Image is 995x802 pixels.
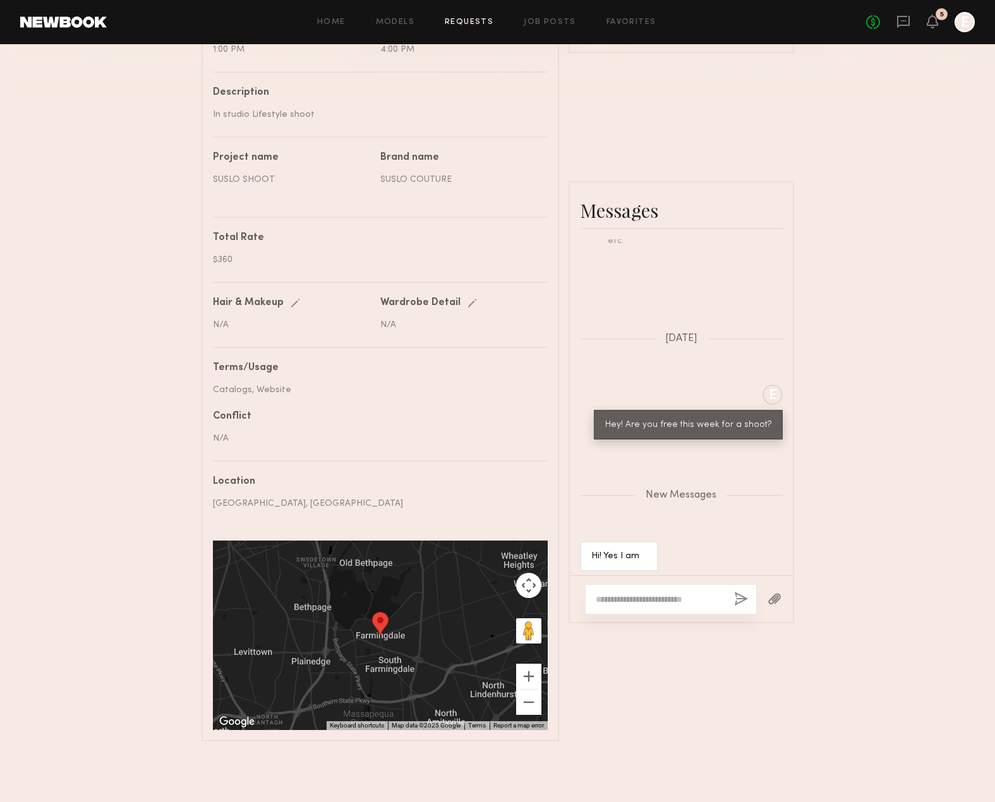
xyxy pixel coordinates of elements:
[376,18,414,27] a: Models
[380,153,538,163] div: Brand name
[392,722,461,729] span: Map data ©2025 Google
[580,198,783,223] div: Messages
[380,298,461,308] div: Wardrobe Detail
[591,549,647,564] div: Hi! Yes I am
[516,573,541,598] button: Map camera controls
[213,477,538,487] div: Location
[213,412,538,422] div: Conflict
[213,233,538,243] div: Total Rate
[213,432,538,445] div: N/A
[213,497,538,510] div: [GEOGRAPHIC_DATA], [GEOGRAPHIC_DATA]
[516,618,541,643] button: Drag Pegman onto the map to open Street View
[213,298,284,308] div: Hair & Makeup
[445,18,493,27] a: Requests
[380,318,538,332] div: N/A
[380,173,538,186] div: SUSLO COUTURE
[330,721,384,730] button: Keyboard shortcuts
[524,18,576,27] a: Job Posts
[646,490,716,501] span: New Messages
[213,43,371,56] div: 1:00 PM
[213,253,538,266] div: $360
[216,714,258,730] a: Open this area in Google Maps (opens a new window)
[213,108,538,121] div: In studio Lifestyle shoot
[213,153,371,163] div: Project name
[213,318,371,332] div: N/A
[608,131,657,245] span: Request additional info, like updated digitals, relevant experience, other skills, etc.
[665,333,697,344] span: [DATE]
[606,18,656,27] a: Favorites
[516,664,541,689] button: Zoom in
[213,173,371,186] div: SUSLO SHOOT
[955,12,975,32] a: E
[940,11,944,18] div: 5
[468,722,486,729] a: Terms
[216,714,258,730] img: Google
[213,363,538,373] div: Terms/Usage
[213,383,538,397] div: Catalogs, Website
[605,418,771,433] div: Hey! Are you free this week for a shoot?
[380,43,538,56] div: 4:00 PM
[213,88,538,98] div: Description
[493,722,544,729] a: Report a map error
[317,18,346,27] a: Home
[516,690,541,715] button: Zoom out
